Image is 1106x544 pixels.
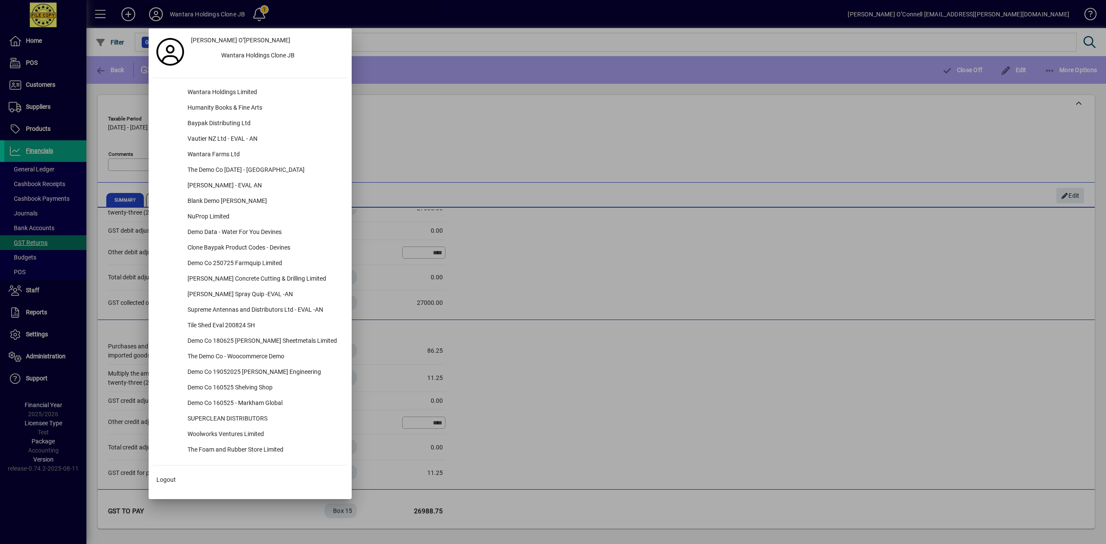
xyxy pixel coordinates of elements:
div: The Demo Co [DATE] - [GEOGRAPHIC_DATA] [181,163,347,178]
div: Supreme Antennas and Distributors Ltd - EVAL -AN [181,303,347,318]
button: The Foam and Rubber Store Limited [153,443,347,458]
button: Clone Baypak Product Codes - Devines [153,240,347,256]
span: Logout [156,475,176,484]
button: Wantara Holdings Clone JB [188,48,347,64]
button: Supreme Antennas and Distributors Ltd - EVAL -AN [153,303,347,318]
div: Demo Co 160525 - Markham Global [181,396,347,411]
div: NuProp Limited [181,209,347,225]
a: Profile [153,44,188,60]
div: Demo Co 160525 Shelving Shop [181,380,347,396]
div: [PERSON_NAME] Concrete Cutting & Drilling Limited [181,272,347,287]
div: Demo Co 250725 Farmquip Limited [181,256,347,272]
a: [PERSON_NAME] O''[PERSON_NAME] [188,33,347,48]
div: Humanity Books & Fine Arts [181,101,347,116]
div: SUPERCLEAN DISTRIBUTORS [181,411,347,427]
button: [PERSON_NAME] Concrete Cutting & Drilling Limited [153,272,347,287]
button: Tile Shed Eval 200824 SH [153,318,347,334]
div: Clone Baypak Product Codes - Devines [181,240,347,256]
div: Wantara Farms Ltd [181,147,347,163]
button: Wantara Farms Ltd [153,147,347,163]
div: Blank Demo [PERSON_NAME] [181,194,347,209]
button: Logout [153,472,347,488]
div: [PERSON_NAME] Spray Quip -EVAL -AN [181,287,347,303]
button: [PERSON_NAME] - EVAL AN [153,178,347,194]
button: Demo Co 160525 - Markham Global [153,396,347,411]
div: Vautier NZ Ltd - EVAL - AN [181,132,347,147]
div: Baypak Distributing Ltd [181,116,347,132]
div: The Demo Co - Woocommerce Demo [181,349,347,365]
div: Demo Co 180625 [PERSON_NAME] Sheetmetals Limited [181,334,347,349]
button: Demo Co 250725 Farmquip Limited [153,256,347,272]
button: [PERSON_NAME] Spray Quip -EVAL -AN [153,287,347,303]
div: [PERSON_NAME] - EVAL AN [181,178,347,194]
button: Humanity Books & Fine Arts [153,101,347,116]
button: Woolworks Ventures Limited [153,427,347,443]
div: Woolworks Ventures Limited [181,427,347,443]
button: Demo Co 19052025 [PERSON_NAME] Engineering [153,365,347,380]
button: Blank Demo [PERSON_NAME] [153,194,347,209]
button: The Demo Co - Woocommerce Demo [153,349,347,365]
button: Demo Data - Water For You Devines [153,225,347,240]
button: NuProp Limited [153,209,347,225]
button: Wantara Holdings Limited [153,85,347,101]
button: The Demo Co [DATE] - [GEOGRAPHIC_DATA] [153,163,347,178]
button: Baypak Distributing Ltd [153,116,347,132]
div: Demo Data - Water For You Devines [181,225,347,240]
div: Demo Co 19052025 [PERSON_NAME] Engineering [181,365,347,380]
button: Demo Co 180625 [PERSON_NAME] Sheetmetals Limited [153,334,347,349]
button: Vautier NZ Ltd - EVAL - AN [153,132,347,147]
div: Wantara Holdings Limited [181,85,347,101]
span: [PERSON_NAME] O''[PERSON_NAME] [191,36,290,45]
div: The Foam and Rubber Store Limited [181,443,347,458]
button: Demo Co 160525 Shelving Shop [153,380,347,396]
div: Wantara Holdings Clone JB [214,48,347,64]
div: Tile Shed Eval 200824 SH [181,318,347,334]
button: SUPERCLEAN DISTRIBUTORS [153,411,347,427]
